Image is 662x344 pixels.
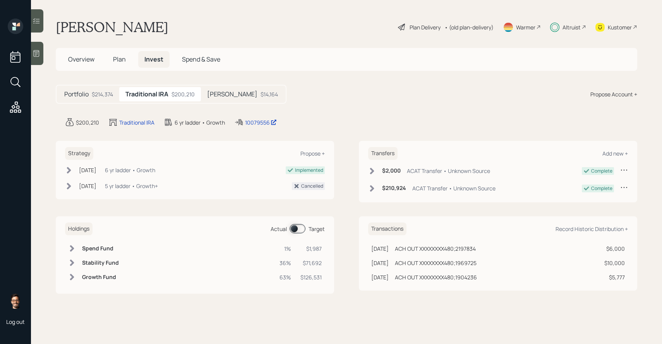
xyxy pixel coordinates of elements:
[608,23,632,31] div: Kustomer
[271,225,287,233] div: Actual
[604,273,625,281] div: $5,777
[382,185,406,192] h6: $210,924
[245,118,277,127] div: 10079556
[113,55,126,63] span: Plan
[300,273,322,281] div: $126,531
[182,55,220,63] span: Spend & Save
[395,259,477,267] div: ACH OUT XXXXXXXX480;1969725
[56,19,168,36] h1: [PERSON_NAME]
[516,23,535,31] div: Warmer
[172,90,195,98] div: $200,210
[65,147,93,160] h6: Strategy
[368,222,406,235] h6: Transactions
[301,183,323,190] div: Cancelled
[79,182,96,190] div: [DATE]
[82,245,119,252] h6: Spend Fund
[295,167,323,174] div: Implemented
[261,90,278,98] div: $14,164
[371,245,389,253] div: [DATE]
[6,318,25,325] div: Log out
[371,273,389,281] div: [DATE]
[382,168,401,174] h6: $2,000
[105,166,155,174] div: 6 yr ladder • Growth
[602,150,628,157] div: Add new +
[64,91,89,98] h5: Portfolio
[309,225,325,233] div: Target
[175,118,225,127] div: 6 yr ladder • Growth
[368,147,398,160] h6: Transfers
[371,259,389,267] div: [DATE]
[68,55,94,63] span: Overview
[82,260,119,266] h6: Stability Fund
[591,185,612,192] div: Complete
[119,118,154,127] div: Traditional IRA
[412,184,496,192] div: ACAT Transfer • Unknown Source
[590,90,637,98] div: Propose Account +
[105,182,158,190] div: 5 yr ladder • Growth+
[563,23,581,31] div: Altruist
[144,55,163,63] span: Invest
[8,293,23,309] img: sami-boghos-headshot.png
[410,23,441,31] div: Plan Delivery
[300,150,325,157] div: Propose +
[76,118,99,127] div: $200,210
[79,166,96,174] div: [DATE]
[604,245,625,253] div: $6,000
[604,259,625,267] div: $10,000
[300,245,322,253] div: $1,987
[125,91,168,98] h5: Traditional IRA
[280,245,291,253] div: 1%
[280,273,291,281] div: 63%
[395,273,477,281] div: ACH OUT XXXXXXXX480;1904236
[300,259,322,267] div: $71,692
[556,225,628,233] div: Record Historic Distribution +
[444,23,494,31] div: • (old plan-delivery)
[207,91,257,98] h5: [PERSON_NAME]
[395,245,476,253] div: ACH OUT XXXXXXXX480;2197834
[591,168,612,175] div: Complete
[92,90,113,98] div: $214,374
[280,259,291,267] div: 36%
[65,222,93,235] h6: Holdings
[82,274,119,281] h6: Growth Fund
[407,167,490,175] div: ACAT Transfer • Unknown Source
